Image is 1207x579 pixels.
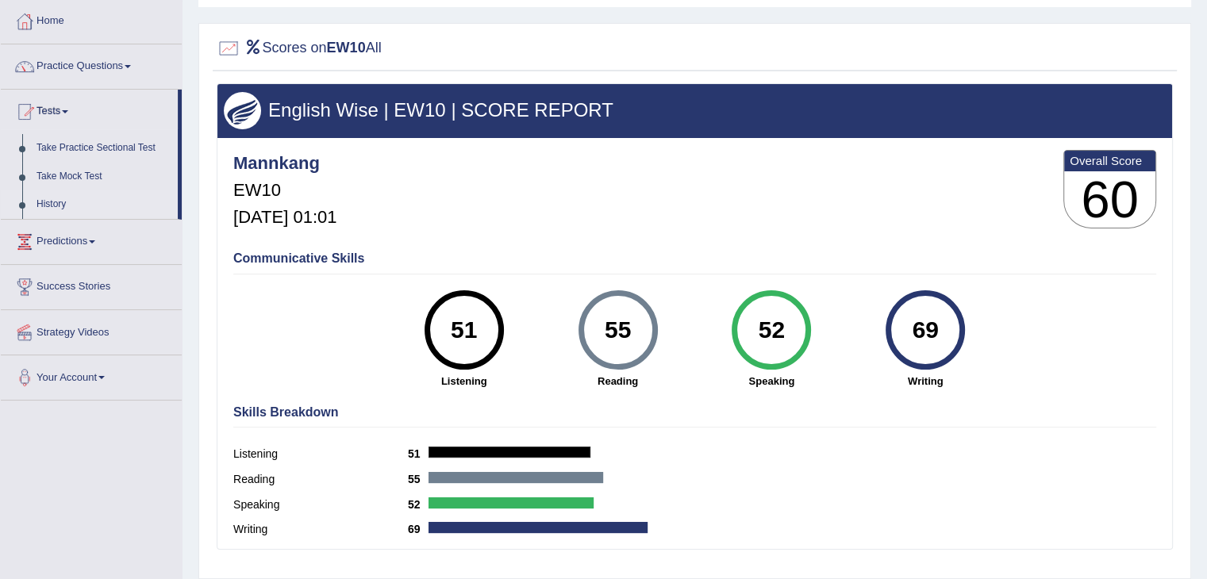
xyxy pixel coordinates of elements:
a: Strategy Videos [1,310,182,350]
b: Overall Score [1070,154,1150,167]
a: Practice Questions [1,44,182,84]
h5: [DATE] 01:01 [233,208,336,227]
b: 51 [408,447,429,460]
a: Take Mock Test [29,163,178,191]
h2: Scores on All [217,36,382,60]
a: Tests [1,90,178,129]
label: Reading [233,471,408,488]
label: Writing [233,521,408,538]
b: 52 [408,498,429,511]
strong: Listening [395,374,533,389]
b: EW10 [327,40,366,56]
h5: EW10 [233,181,336,200]
h3: 60 [1064,171,1155,228]
strong: Speaking [702,374,840,389]
h3: English Wise | EW10 | SCORE REPORT [224,100,1166,121]
label: Listening [233,446,408,462]
div: 69 [897,297,955,363]
a: History [29,190,178,219]
b: 69 [408,523,429,535]
h4: Mannkang [233,154,336,173]
div: 52 [743,297,801,363]
strong: Reading [549,374,687,389]
div: 55 [589,297,647,363]
a: Success Stories [1,265,182,305]
h4: Communicative Skills [233,251,1156,266]
label: Speaking [233,497,408,513]
a: Take Practice Sectional Test [29,134,178,163]
h4: Skills Breakdown [233,405,1156,420]
b: 55 [408,473,429,485]
img: wings.png [224,92,261,129]
a: Your Account [1,355,182,395]
a: Predictions [1,220,182,259]
div: 51 [435,297,493,363]
strong: Writing [856,374,994,389]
